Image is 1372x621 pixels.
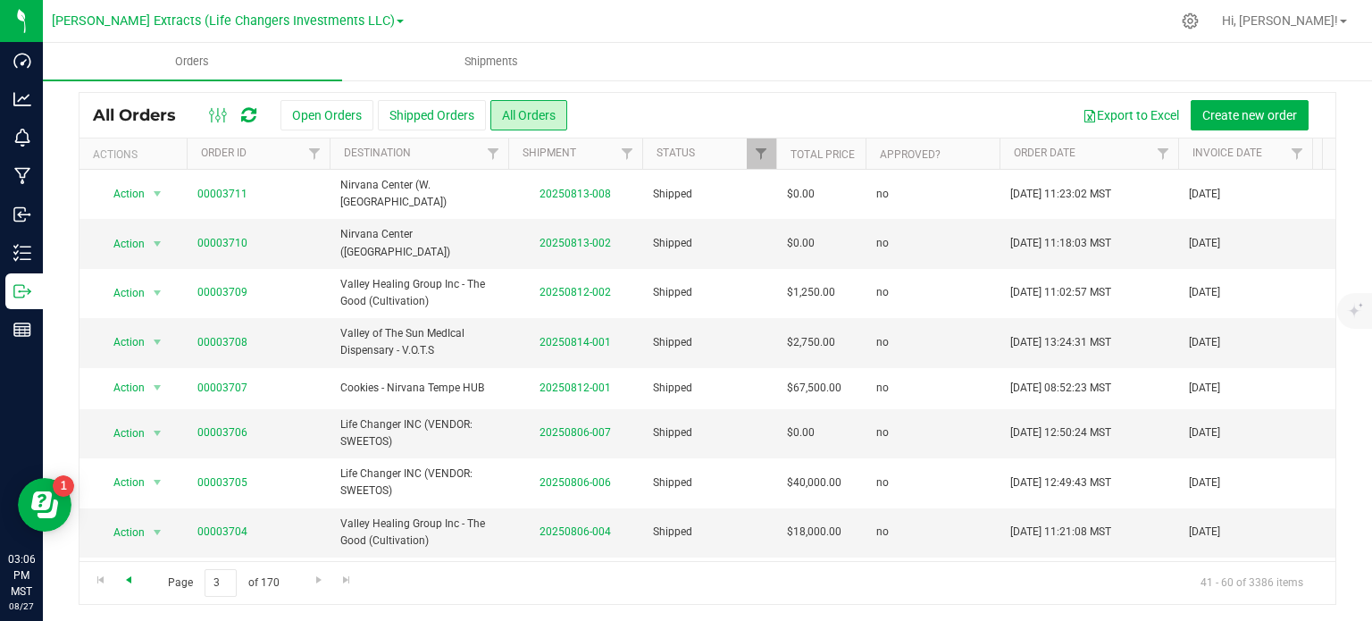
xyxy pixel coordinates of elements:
[344,147,411,159] a: Destination
[18,478,71,532] iframe: Resource center
[197,334,247,351] a: 00003708
[197,524,247,541] a: 00003704
[1149,138,1178,169] a: Filter
[876,524,889,541] span: no
[146,330,169,355] span: select
[197,380,247,397] a: 00003707
[97,181,146,206] span: Action
[13,206,31,223] inline-svg: Inbound
[787,380,841,397] span: $67,500.00
[340,226,498,260] span: Nirvana Center ([GEOGRAPHIC_DATA])
[205,569,237,597] input: 3
[88,569,113,593] a: Go to the first page
[1071,100,1191,130] button: Export to Excel
[876,235,889,252] span: no
[115,569,141,593] a: Go to the previous page
[146,181,169,206] span: select
[653,186,765,203] span: Shipped
[876,186,889,203] span: no
[1189,284,1220,301] span: [DATE]
[787,284,835,301] span: $1,250.00
[1283,138,1312,169] a: Filter
[540,476,611,489] a: 20250806-006
[876,284,889,301] span: no
[97,375,146,400] span: Action
[13,282,31,300] inline-svg: Outbound
[8,551,35,600] p: 03:06 PM MST
[653,284,765,301] span: Shipped
[1010,186,1111,203] span: [DATE] 11:23:02 MST
[197,186,247,203] a: 00003711
[653,424,765,441] span: Shipped
[340,325,498,359] span: Valley of The Sun MedIcal Dispensary - V.O.T.S
[653,474,765,491] span: Shipped
[1179,13,1201,29] div: Manage settings
[1189,524,1220,541] span: [DATE]
[791,148,855,161] a: Total Price
[1010,334,1111,351] span: [DATE] 13:24:31 MST
[653,235,765,252] span: Shipped
[653,524,765,541] span: Shipped
[146,375,169,400] span: select
[1010,380,1111,397] span: [DATE] 08:52:23 MST
[97,281,146,306] span: Action
[540,426,611,439] a: 20250806-007
[93,105,194,125] span: All Orders
[1189,334,1220,351] span: [DATE]
[787,474,841,491] span: $40,000.00
[787,334,835,351] span: $2,750.00
[747,138,776,169] a: Filter
[1186,569,1318,596] span: 41 - 60 of 3386 items
[97,470,146,495] span: Action
[1189,474,1220,491] span: [DATE]
[1191,100,1309,130] button: Create new order
[876,334,889,351] span: no
[146,421,169,446] span: select
[13,321,31,339] inline-svg: Reports
[97,231,146,256] span: Action
[197,235,247,252] a: 00003710
[440,54,542,70] span: Shipments
[1222,13,1338,28] span: Hi, [PERSON_NAME]!
[1010,524,1111,541] span: [DATE] 11:21:08 MST
[340,380,498,397] span: Cookies - Nirvana Tempe HUB
[53,475,74,497] iframe: Resource center unread badge
[653,380,765,397] span: Shipped
[1010,424,1111,441] span: [DATE] 12:50:24 MST
[13,129,31,147] inline-svg: Monitoring
[151,54,233,70] span: Orders
[280,100,373,130] button: Open Orders
[1192,147,1262,159] a: Invoice Date
[97,421,146,446] span: Action
[43,43,342,80] a: Orders
[479,138,508,169] a: Filter
[197,474,247,491] a: 00003705
[305,569,331,593] a: Go to the next page
[334,569,360,593] a: Go to the last page
[52,13,395,29] span: [PERSON_NAME] Extracts (Life Changers Investments LLC)
[540,336,611,348] a: 20250814-001
[340,416,498,450] span: Life Changer INC (VENDOR: SWEETOS)
[300,138,330,169] a: Filter
[8,600,35,613] p: 08/27
[653,334,765,351] span: Shipped
[378,100,486,130] button: Shipped Orders
[876,474,889,491] span: no
[1010,474,1111,491] span: [DATE] 12:49:43 MST
[93,148,180,161] div: Actions
[146,470,169,495] span: select
[340,466,498,499] span: Life Changer INC (VENDOR: SWEETOS)
[787,524,841,541] span: $18,000.00
[153,569,294,597] span: Page of 170
[1189,235,1220,252] span: [DATE]
[1014,147,1075,159] a: Order Date
[97,330,146,355] span: Action
[340,177,498,211] span: Nirvana Center (W. [GEOGRAPHIC_DATA])
[540,525,611,538] a: 20250806-004
[540,382,611,394] a: 20250812-001
[523,147,576,159] a: Shipment
[13,244,31,262] inline-svg: Inventory
[540,237,611,249] a: 20250813-002
[787,186,815,203] span: $0.00
[880,148,941,161] a: Approved?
